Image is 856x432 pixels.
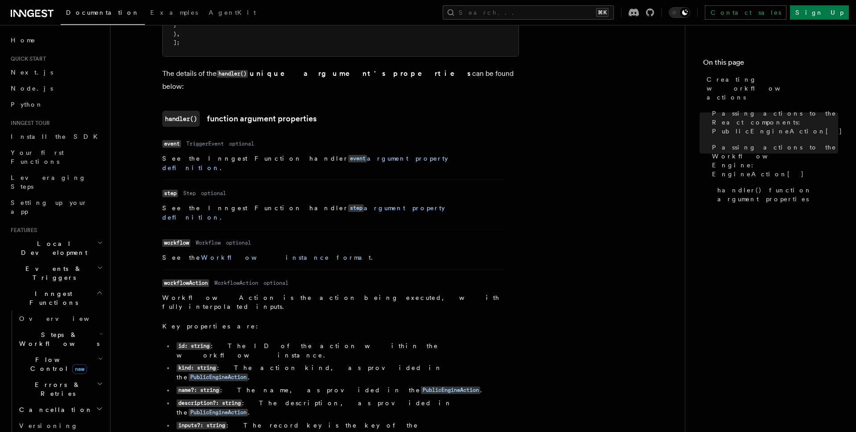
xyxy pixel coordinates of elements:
[250,69,472,78] strong: unique argument's properties
[714,182,838,207] a: handler() function argument properties
[11,174,86,190] span: Leveraging Steps
[596,8,609,17] kbd: ⌘K
[11,69,53,76] span: Next.js
[11,36,36,45] span: Home
[421,386,480,394] a: PublicEngineAction
[7,80,105,96] a: Node.js
[708,139,838,182] a: Passing actions to the Workflow Engine: EngineAction[]
[162,190,178,197] code: step
[7,261,105,286] button: Events & Triggers
[7,236,105,261] button: Local Development
[443,5,614,20] button: Search...⌘K
[196,239,221,246] dd: Workflow
[16,405,93,414] span: Cancellation
[162,204,505,222] p: See the Inngest Function handler .
[7,96,105,112] a: Python
[189,374,248,381] code: PublicEngineAction
[162,155,448,171] a: eventargument property definition
[16,311,105,327] a: Overview
[348,204,364,212] code: step
[177,422,226,429] code: inputs?: string
[177,399,242,407] code: description?: string
[16,380,97,398] span: Errors & Retries
[16,352,105,377] button: Flow Controlnew
[145,3,203,24] a: Examples
[189,374,248,381] a: PublicEngineAction
[174,386,505,395] li: : The name, as provided in the .
[707,75,838,102] span: Creating workflow actions
[11,199,87,215] span: Setting up your app
[150,9,198,16] span: Examples
[7,286,105,311] button: Inngest Functions
[203,3,261,24] a: AgentKit
[177,31,180,37] span: ,
[263,279,288,287] dd: optional
[7,239,97,257] span: Local Development
[16,355,98,373] span: Flow Control
[201,254,371,261] a: Workflow instance format
[72,364,87,374] span: new
[162,239,190,247] code: workflow
[214,279,258,287] dd: WorkflowAction
[7,32,105,48] a: Home
[11,149,64,165] span: Your first Functions
[11,101,43,108] span: Python
[226,239,251,246] dd: optional
[348,155,367,162] code: event
[61,3,145,25] a: Documentation
[174,399,505,417] li: : The description, as provided in the .
[217,70,248,78] code: handler()
[705,5,786,20] a: Contact sales
[7,129,105,145] a: Install the SDK
[174,341,505,360] li: : The ID of the action within the workflow instance.
[177,386,220,394] code: name?: string
[11,133,103,140] span: Install the SDK
[19,422,78,429] span: Versioning
[162,140,181,148] code: event
[186,140,224,147] dd: TriggerEvent
[201,190,226,197] dd: optional
[174,363,505,382] li: : The action kind, as provided in the .
[229,140,254,147] dd: optional
[162,111,200,127] code: handler()
[162,279,209,287] code: workflowAction
[177,364,217,372] code: kind: string
[7,64,105,80] a: Next.js
[669,7,690,18] button: Toggle dark mode
[7,195,105,220] a: Setting up your app
[66,9,140,16] span: Documentation
[708,105,838,139] a: Passing actions to the React components: PublicEngineAction[]
[162,322,505,331] p: Key properties are:
[189,409,248,416] a: PublicEngineAction
[16,402,105,418] button: Cancellation
[790,5,849,20] a: Sign Up
[162,154,505,172] p: See the Inngest Function handler .
[717,186,838,204] span: handler() function argument properties
[173,31,177,37] span: }
[162,111,317,127] a: handler()function argument properties
[173,39,180,46] span: ];
[16,377,105,402] button: Errors & Retries
[712,109,843,136] span: Passing actions to the React components: PublicEngineAction[]
[7,227,37,234] span: Features
[712,143,838,179] span: Passing actions to the Workflow Engine: EngineAction[]
[7,264,97,282] span: Events & Triggers
[162,253,505,262] p: See the .
[209,9,256,16] span: AgentKit
[7,170,105,195] a: Leveraging Steps
[7,289,96,307] span: Inngest Functions
[16,327,105,352] button: Steps & Workflows
[703,71,838,105] a: Creating workflow actions
[183,190,196,197] dd: Step
[162,67,519,93] p: The details of the can be found below:
[162,204,445,221] a: stepargument property definition
[7,55,46,62] span: Quick start
[7,120,50,127] span: Inngest tour
[162,293,505,311] p: WorkflowAction is the action being executed, with fully interpolated inputs.
[11,85,53,92] span: Node.js
[421,386,480,394] code: PublicEngineAction
[19,315,111,322] span: Overview
[16,330,99,348] span: Steps & Workflows
[703,57,838,71] h4: On this page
